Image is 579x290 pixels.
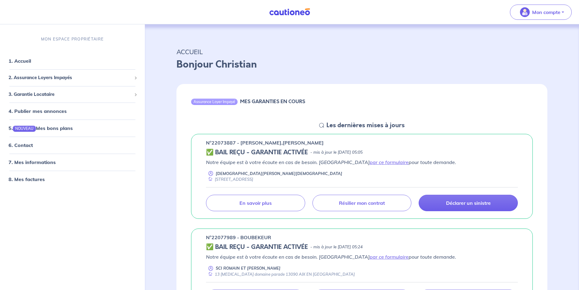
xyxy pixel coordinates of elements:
[206,243,518,251] div: state: CONTRACT-VALIDATED, Context: ,MAYBE-CERTIFICATE,,LESSOR-DOCUMENTS,IS-ODEALIM
[9,74,132,81] span: 2. Assurance Loyers Impayés
[2,139,142,152] div: 6. Contact
[510,5,572,20] button: illu_account_valid_menu.svgMon compte
[419,195,518,211] a: Déclarer un sinistre
[206,271,355,277] div: 13 [MEDICAL_DATA] domaine parade 13090 AIX EN [GEOGRAPHIC_DATA]
[206,139,324,146] p: n°22073887 - [PERSON_NAME],[PERSON_NAME]
[9,125,73,131] a: 5.NOUVEAUMes bons plans
[2,105,142,117] div: 4. Publier mes annonces
[9,108,67,114] a: 4. Publier mes annonces
[9,58,31,64] a: 1. Accueil
[326,122,405,129] h5: Les dernières mises à jours
[216,171,342,176] p: [DEMOGRAPHIC_DATA][PERSON_NAME][DEMOGRAPHIC_DATA]
[176,57,547,72] p: Bonjour Christian
[206,195,305,211] a: En savoir plus
[206,176,253,182] div: [STREET_ADDRESS]
[2,173,142,186] div: 8. Mes factures
[446,200,491,206] p: Déclarer un sinistre
[2,89,142,100] div: 3. Garantie Locataire
[310,149,363,155] p: - mis à jour le [DATE] 05:05
[9,91,132,98] span: 3. Garantie Locataire
[9,159,56,166] a: 7. Mes informations
[206,253,518,260] p: Notre équipe est à votre écoute en cas de besoin. [GEOGRAPHIC_DATA] pour toute demande.
[339,200,385,206] p: Résilier mon contrat
[9,142,33,148] a: 6. Contact
[2,122,142,134] div: 5.NOUVEAUMes bons plans
[216,265,281,271] p: SCI ROMAIN ET [PERSON_NAME]
[9,176,45,183] a: 8. Mes factures
[2,55,142,67] div: 1. Accueil
[206,159,518,166] p: Notre équipe est à votre écoute en cas de besoin. [GEOGRAPHIC_DATA] pour toute demande.
[532,9,560,16] p: Mon compte
[206,149,518,156] div: state: CONTRACT-VALIDATED, Context: ,MAYBE-CERTIFICATE,,LESSOR-DOCUMENTS,IS-ODEALIM
[2,156,142,169] div: 7. Mes informations
[239,200,272,206] p: En savoir plus
[267,8,312,16] img: Cautioneo
[206,234,271,241] p: n°22077989 - BOUBEKEUR
[370,254,409,260] a: par ce formulaire
[41,36,104,42] p: MON ESPACE PROPRIÉTAIRE
[310,244,363,250] p: - mis à jour le [DATE] 05:24
[240,99,305,104] h6: MES GARANTIES EN COURS
[206,149,308,156] h5: ✅ BAIL REÇU - GARANTIE ACTIVÉE
[520,7,530,17] img: illu_account_valid_menu.svg
[312,195,412,211] a: Résilier mon contrat
[176,46,547,57] p: ACCUEIL
[206,243,308,251] h5: ✅ BAIL REÇU - GARANTIE ACTIVÉE
[2,72,142,84] div: 2. Assurance Loyers Impayés
[370,159,409,165] a: par ce formulaire
[191,99,238,105] div: Assurance Loyer Impayé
